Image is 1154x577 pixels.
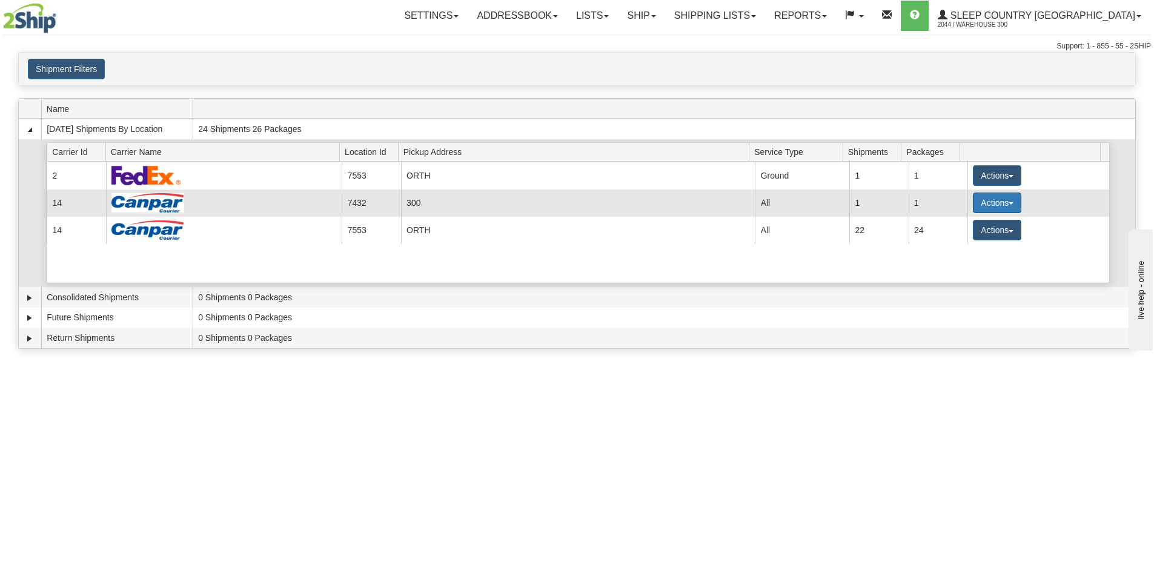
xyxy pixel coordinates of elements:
[403,142,749,161] span: Pickup Address
[24,332,36,345] a: Expand
[193,328,1135,348] td: 0 Shipments 0 Packages
[111,142,340,161] span: Carrier Name
[3,3,56,33] img: logo2044.jpg
[401,162,755,189] td: ORTH
[849,162,908,189] td: 1
[929,1,1150,31] a: Sleep Country [GEOGRAPHIC_DATA] 2044 / Warehouse 300
[567,1,618,31] a: Lists
[395,1,468,31] a: Settings
[342,190,400,217] td: 7432
[41,287,193,308] td: Consolidated Shipments
[754,142,843,161] span: Service Type
[24,312,36,324] a: Expand
[28,59,105,79] button: Shipment Filters
[1126,226,1153,350] iframe: chat widget
[973,165,1021,186] button: Actions
[938,19,1029,31] span: 2044 / Warehouse 300
[849,190,908,217] td: 1
[973,193,1021,213] button: Actions
[24,292,36,304] a: Expand
[909,162,967,189] td: 1
[401,217,755,244] td: ORTH
[848,142,901,161] span: Shipments
[973,220,1021,240] button: Actions
[755,217,849,244] td: All
[468,1,567,31] a: Addressbook
[47,162,105,189] td: 2
[41,328,193,348] td: Return Shipments
[947,10,1135,21] span: Sleep Country [GEOGRAPHIC_DATA]
[24,124,36,136] a: Collapse
[111,220,184,240] img: Canpar
[41,308,193,328] td: Future Shipments
[345,142,398,161] span: Location Id
[342,217,400,244] td: 7553
[193,119,1135,139] td: 24 Shipments 26 Packages
[618,1,665,31] a: Ship
[755,190,849,217] td: All
[665,1,765,31] a: Shipping lists
[3,41,1151,51] div: Support: 1 - 855 - 55 - 2SHIP
[41,119,193,139] td: [DATE] Shipments By Location
[52,142,105,161] span: Carrier Id
[909,190,967,217] td: 1
[909,217,967,244] td: 24
[47,99,193,118] span: Name
[193,308,1135,328] td: 0 Shipments 0 Packages
[111,165,181,185] img: FedEx Express®
[9,10,112,19] div: live help - online
[47,217,105,244] td: 14
[906,142,960,161] span: Packages
[342,162,400,189] td: 7553
[755,162,849,189] td: Ground
[401,190,755,217] td: 300
[849,217,908,244] td: 22
[765,1,836,31] a: Reports
[193,287,1135,308] td: 0 Shipments 0 Packages
[111,193,184,213] img: Canpar
[47,190,105,217] td: 14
